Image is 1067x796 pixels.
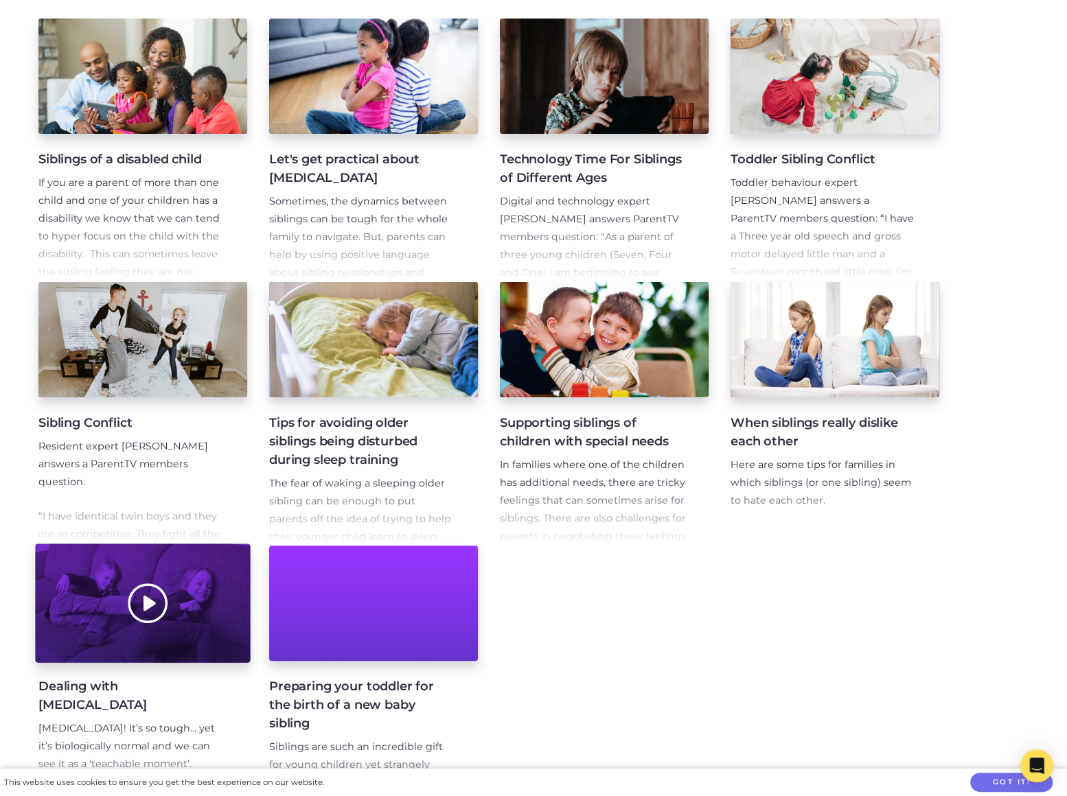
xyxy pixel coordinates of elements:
[38,510,225,736] span: “I have identical twin boys and they are so competitive. They fight all the time. I always dreame...
[731,174,917,672] p: Toddler behaviour expert [PERSON_NAME] answers a ParentTV members question: “I have a Three year ...
[4,775,324,790] div: This website uses cookies to ensure you get the best experience on our website.
[731,150,917,169] h4: Toddler Sibling Conflict
[500,456,687,634] p: In families where one of the children has additional needs, there are tricky feelings that can so...
[38,174,225,298] p: If you are a parent of more than one child and one of your children has a disability we know that...
[269,195,448,296] span: Sometimes, the dynamics between siblings can be tough for the whole family to navigate. But, pare...
[38,19,247,282] a: Siblings of a disabled child If you are a parent of more than one child and one of your children ...
[38,150,225,169] h4: Siblings of a disabled child
[269,150,456,187] h4: Let's get practical about [MEDICAL_DATA]
[38,720,225,773] p: [MEDICAL_DATA]! It’s so tough… yet it’s biologically normal and we can see it as a ‘teachable mom...
[970,773,1053,793] button: Got it!
[38,414,225,432] h4: Sibling Conflict
[38,438,225,491] p: Resident expert [PERSON_NAME] answers a ParentTV members question.
[731,19,939,282] a: Toddler Sibling Conflict Toddler behaviour expert [PERSON_NAME] answers a ParentTV members questi...
[38,677,225,714] h4: Dealing with [MEDICAL_DATA]
[269,677,456,733] h4: Preparing your toddler for the birth of a new baby sibling
[269,19,478,282] a: Let's get practical about [MEDICAL_DATA] Sometimes, the dynamics between siblings can be tough fo...
[731,414,917,451] h4: When siblings really dislike each other
[38,282,247,546] a: Sibling Conflict Resident expert [PERSON_NAME] answers a ParentTV members question. “I have ident...
[731,282,939,546] a: When siblings really dislike each other Here are some tips for families in which siblings (or one...
[500,414,687,451] h4: Supporting siblings of children with special needs
[500,282,709,546] a: Supporting siblings of children with special needs In families where one of the children has addi...
[500,195,686,652] : Digital and technology expert [PERSON_NAME] answers ParentTV members question: “As a parent of th...
[269,282,478,546] a: Tips for avoiding older siblings being disturbed during sleep training The fear of waking a sleep...
[500,150,687,187] h4: Technology Time For Siblings of Different Ages
[269,475,456,599] p: The fear of waking a sleeping older sibling can be enough to put parents off the idea of trying t...
[731,456,917,510] p: Here are some tips for families in which siblings (or one sibling) seem to hate each other.
[500,19,709,282] a: Technology Time For Siblings of Different Ages Digital and technology expert [PERSON_NAME] answer...
[1020,749,1053,782] div: Open Intercom Messenger
[269,414,456,469] h4: Tips for avoiding older siblings being disturbed during sleep training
